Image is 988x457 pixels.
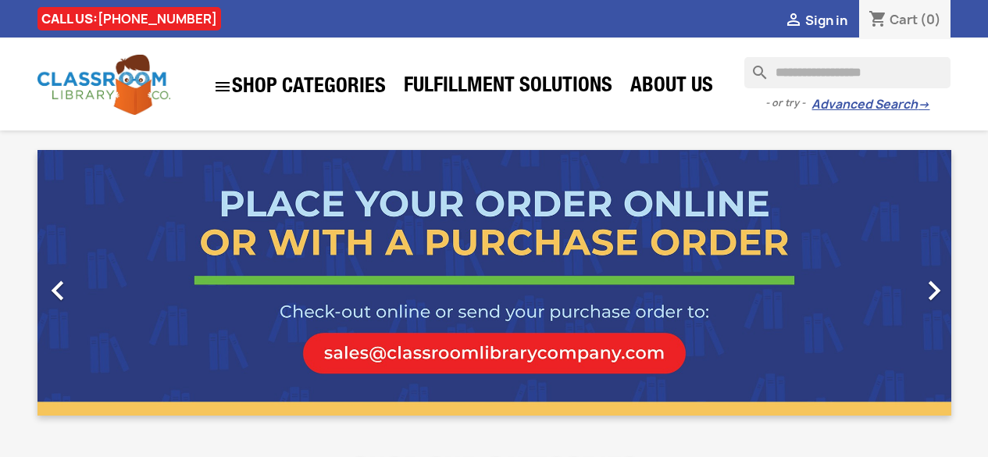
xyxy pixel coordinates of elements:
i:  [213,77,232,96]
a: [PHONE_NUMBER] [98,10,217,27]
a: Previous [37,150,175,416]
div: CALL US: [37,7,221,30]
span: Sign in [805,12,847,29]
ul: Carousel container [37,150,951,416]
input: Search [744,57,951,88]
span: → [918,97,929,112]
a:  Sign in [784,12,847,29]
span: - or try - [765,95,811,111]
span: (0) [920,11,941,28]
i:  [38,271,77,310]
i:  [915,271,954,310]
img: Classroom Library Company [37,55,170,115]
span: Cart [890,11,918,28]
a: Fulfillment Solutions [396,72,620,103]
a: About Us [622,72,721,103]
i: shopping_cart [869,11,887,30]
i:  [784,12,803,30]
a: Next [814,150,951,416]
i: search [744,57,763,76]
a: Advanced Search→ [811,97,929,112]
a: SHOP CATEGORIES [205,70,394,104]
